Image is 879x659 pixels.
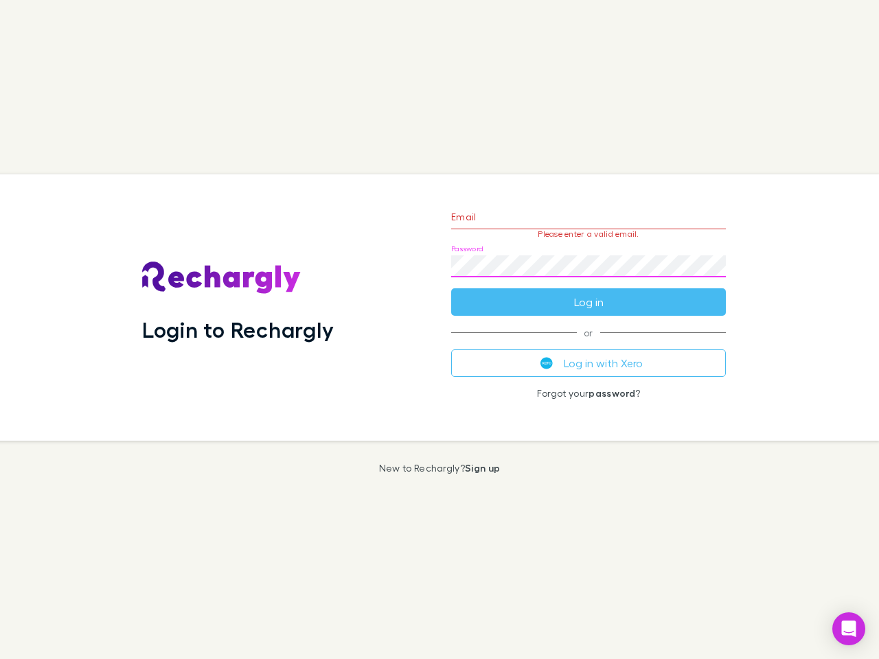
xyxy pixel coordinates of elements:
[451,349,726,377] button: Log in with Xero
[451,244,483,254] label: Password
[142,262,301,294] img: Rechargly's Logo
[451,388,726,399] p: Forgot your ?
[451,332,726,333] span: or
[589,387,635,399] a: password
[379,463,501,474] p: New to Rechargly?
[451,288,726,316] button: Log in
[451,229,726,239] p: Please enter a valid email.
[832,612,865,645] div: Open Intercom Messenger
[142,316,334,343] h1: Login to Rechargly
[465,462,500,474] a: Sign up
[540,357,553,369] img: Xero's logo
